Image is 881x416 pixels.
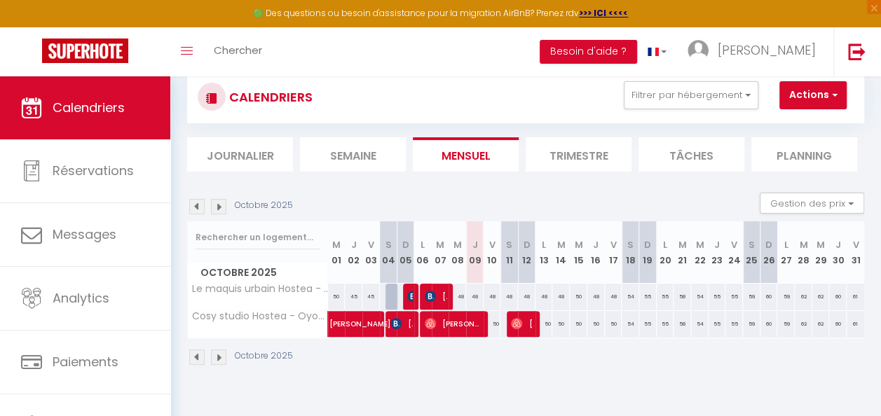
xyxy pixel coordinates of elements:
th: 02 [345,221,362,284]
abbr: V [610,238,616,251]
h3: CALENDRIERS [226,81,313,113]
abbr: L [421,238,425,251]
th: 31 [847,221,864,284]
abbr: J [835,238,841,251]
th: 03 [362,221,380,284]
div: 48 [518,284,535,310]
abbr: S [749,238,755,251]
div: 59 [743,311,760,337]
th: 05 [397,221,414,284]
abbr: M [817,238,825,251]
a: >>> ICI <<<< [579,7,628,19]
a: ... [PERSON_NAME] [677,27,833,76]
span: Réservations [53,162,134,179]
th: 11 [500,221,518,284]
th: 15 [570,221,587,284]
th: 12 [518,221,535,284]
div: 55 [725,311,743,337]
p: Octobre 2025 [235,199,293,212]
th: 07 [432,221,449,284]
div: 45 [362,284,380,310]
div: 54 [691,284,709,310]
div: 59 [777,284,795,310]
abbr: S [385,238,391,251]
img: logout [848,43,866,60]
th: 23 [709,221,726,284]
abbr: M [574,238,582,251]
span: Calendriers [53,99,125,116]
div: 50 [484,311,501,337]
th: 04 [380,221,397,284]
div: 62 [812,284,830,310]
div: 50 [328,284,346,310]
th: 25 [743,221,760,284]
abbr: L [542,238,546,251]
span: Refouan Azarkan [407,283,413,310]
div: 61 [847,311,864,337]
button: Filtrer par hébergement [624,81,758,109]
div: 54 [622,284,639,310]
div: 48 [605,284,622,310]
img: Super Booking [42,39,128,63]
div: 50 [587,311,605,337]
div: 55 [725,284,743,310]
input: Rechercher un logement... [196,225,320,250]
div: 59 [777,311,795,337]
span: [PERSON_NAME] [329,303,426,330]
th: 18 [622,221,639,284]
div: 55 [657,311,674,337]
div: 48 [587,284,605,310]
span: [PERSON_NAME] [425,310,481,337]
div: 61 [847,284,864,310]
abbr: D [644,238,651,251]
abbr: M [678,238,687,251]
a: [PERSON_NAME] [322,311,340,338]
th: 08 [449,221,466,284]
th: 14 [552,221,570,284]
abbr: J [593,238,599,251]
div: 62 [795,311,812,337]
button: Besoin d'aide ? [540,40,637,64]
abbr: M [453,238,462,251]
th: 06 [414,221,432,284]
th: 17 [605,221,622,284]
div: 54 [622,311,639,337]
abbr: M [436,238,444,251]
div: 54 [691,311,709,337]
th: 16 [587,221,605,284]
li: Trimestre [526,137,631,172]
abbr: L [663,238,667,251]
span: [PERSON_NAME] [425,283,447,310]
abbr: L [784,238,788,251]
abbr: J [472,238,477,251]
li: Mensuel [413,137,519,172]
th: 29 [812,221,830,284]
div: 55 [709,311,726,337]
div: 50 [552,311,570,337]
span: Analytics [53,289,109,307]
div: 58 [674,311,691,337]
abbr: D [523,238,530,251]
th: 22 [691,221,709,284]
div: 48 [484,284,501,310]
li: Journalier [187,137,293,172]
th: 28 [795,221,812,284]
div: 48 [535,284,553,310]
div: 55 [657,284,674,310]
th: 30 [829,221,847,284]
abbr: M [695,238,704,251]
div: 50 [570,311,587,337]
th: 01 [328,221,346,284]
th: 24 [725,221,743,284]
button: Actions [779,81,847,109]
abbr: M [332,238,341,251]
a: Chercher [203,27,273,76]
abbr: V [731,238,737,251]
abbr: S [506,238,512,251]
span: Cosy studio Hostea - Oyonnax [190,311,330,321]
abbr: V [852,238,859,251]
abbr: V [368,238,374,251]
th: 19 [639,221,657,284]
th: 26 [760,221,778,284]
